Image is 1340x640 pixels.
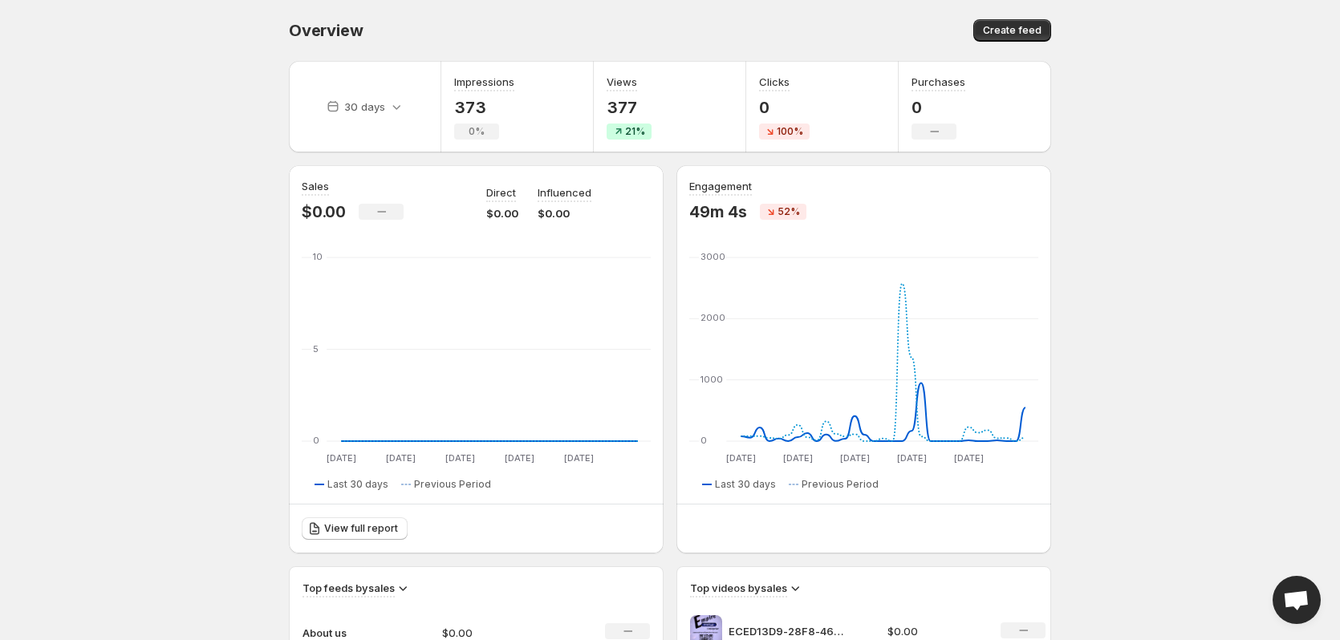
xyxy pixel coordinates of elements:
p: Influenced [538,184,591,201]
text: 5 [313,343,319,354]
text: [DATE] [840,452,870,464]
p: $0.00 [887,623,982,639]
p: Direct [486,184,516,201]
span: 100% [777,125,803,138]
text: 0 [700,435,707,446]
p: 377 [607,98,652,117]
button: Create feed [973,19,1051,42]
text: [DATE] [505,452,534,464]
text: [DATE] [954,452,984,464]
span: 0% [469,125,485,138]
text: 0 [313,435,319,446]
span: Overview [289,21,363,40]
span: View full report [324,522,398,535]
span: Last 30 days [327,478,388,491]
p: 30 days [344,99,385,115]
span: 52% [778,205,800,218]
text: [DATE] [726,452,756,464]
a: Open chat [1273,576,1321,624]
h3: Top videos by sales [690,580,787,596]
h3: Sales [302,178,329,194]
text: [DATE] [564,452,594,464]
text: [DATE] [445,452,475,464]
text: 2000 [700,312,725,323]
p: $0.00 [302,202,346,221]
h3: Purchases [912,74,965,90]
span: 21% [625,125,645,138]
text: [DATE] [897,452,927,464]
p: ECED13D9-28F8-463D-B2B8-326FE4A2B3D7segment_video_2 [729,623,849,639]
text: [DATE] [386,452,416,464]
p: 373 [454,98,514,117]
a: View full report [302,517,408,540]
h3: Engagement [689,178,752,194]
span: Last 30 days [715,478,776,491]
p: 0 [759,98,810,117]
span: Create feed [983,24,1042,37]
p: 0 [912,98,965,117]
p: $0.00 [538,205,591,221]
text: 1000 [700,374,723,385]
text: [DATE] [327,452,356,464]
span: Previous Period [802,478,879,491]
h3: Impressions [454,74,514,90]
text: 3000 [700,251,725,262]
text: [DATE] [783,452,813,464]
h3: Views [607,74,637,90]
text: 10 [313,251,323,262]
p: $0.00 [486,205,518,221]
span: Previous Period [414,478,491,491]
p: 49m 4s [689,202,747,221]
h3: Clicks [759,74,790,90]
h3: Top feeds by sales [303,580,395,596]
